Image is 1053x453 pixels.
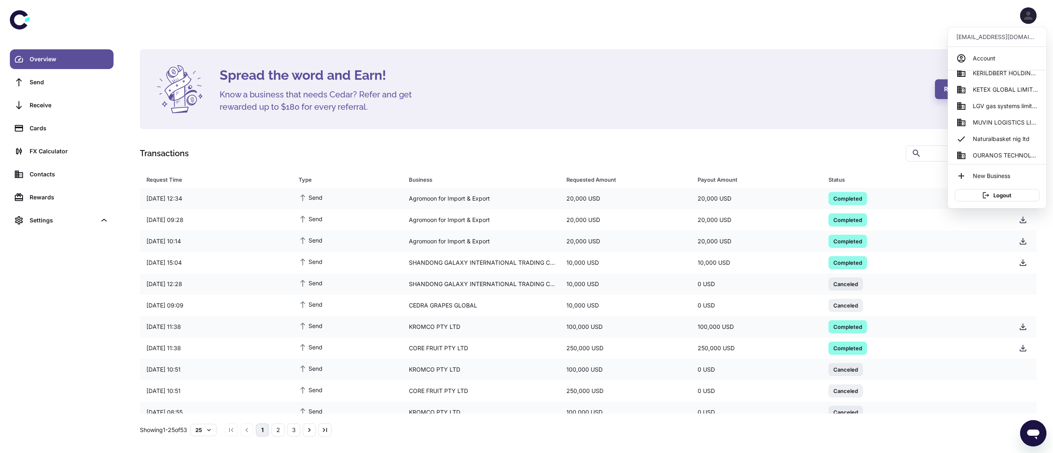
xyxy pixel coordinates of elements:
span: KERILDBERT HOLDINGS LIMITED [973,69,1038,78]
li: New Business [951,168,1043,184]
p: [EMAIL_ADDRESS][DOMAIN_NAME] [956,32,1038,42]
span: LGV gas systems limited [973,102,1038,111]
span: MUVIN LOGISTICS LIMITED [973,118,1038,127]
iframe: Button to launch messaging window [1020,420,1046,446]
span: OURANOS TECHNOLOGIES LIMITED [973,151,1038,160]
span: Naturalbasket nig ltd [973,134,1030,143]
span: KETEX GLOBAL LIMITED [973,85,1038,94]
a: Account [951,50,1043,67]
button: Logout [955,189,1039,201]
